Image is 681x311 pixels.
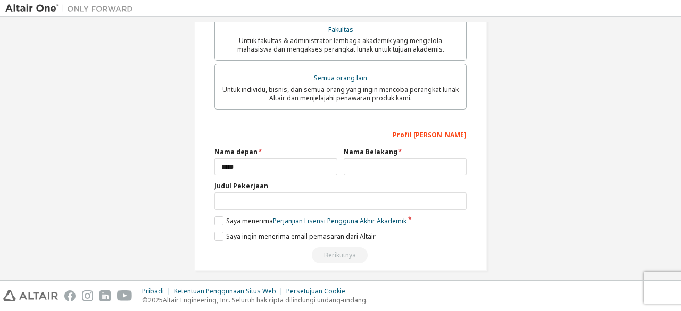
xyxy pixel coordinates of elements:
img: facebook.svg [64,290,76,301]
img: linkedin.svg [99,290,111,301]
font: Altair Engineering, Inc. Seluruh hak cipta dilindungi undang-undang. [163,296,368,305]
font: Profil [PERSON_NAME] [393,130,467,139]
font: Pribadi [142,287,164,296]
div: You need to provide your academic email [214,247,467,263]
font: Perjanjian Lisensi Pengguna Akhir [273,216,375,225]
font: 2025 [148,296,163,305]
font: Untuk fakultas & administrator lembaga akademik yang mengelola mahasiswa dan mengakses perangkat ... [237,36,444,54]
font: Ketentuan Penggunaan Situs Web [174,287,276,296]
font: Nama depan [214,147,258,156]
font: Semua orang lain [314,73,367,82]
font: © [142,296,148,305]
img: altair_logo.svg [3,290,58,301]
font: Saya menerima [226,216,273,225]
img: instagram.svg [82,290,93,301]
img: youtube.svg [117,290,132,301]
font: Saya ingin menerima email pemasaran dari Altair [226,232,376,241]
font: Persetujuan Cookie [286,287,345,296]
font: Judul Pekerjaan [214,181,268,190]
img: Altair Satu [5,3,138,14]
font: Nama Belakang [344,147,397,156]
font: Untuk individu, bisnis, dan semua orang yang ingin mencoba perangkat lunak Altair dan menjelajahi... [222,85,459,103]
font: Fakultas [328,25,353,34]
font: Akademik [377,216,406,225]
